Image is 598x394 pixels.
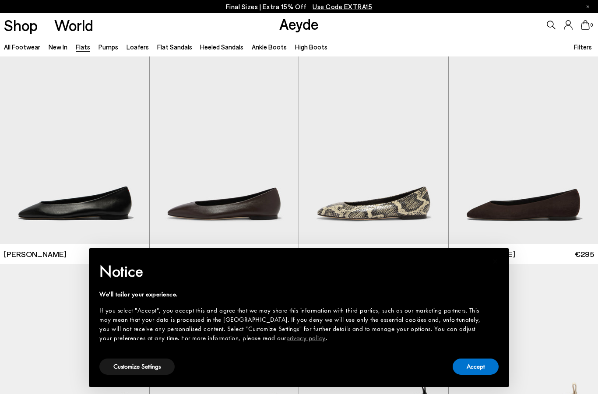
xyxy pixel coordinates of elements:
span: €295 [575,249,594,260]
a: World [54,18,93,33]
a: Loafers [127,43,149,51]
p: Final Sizes | Extra 15% Off [226,1,373,12]
a: Ankle Boots [252,43,287,51]
span: 0 [590,23,594,28]
a: Flat Sandals [157,43,192,51]
a: privacy policy [286,334,326,342]
a: High Boots [295,43,327,51]
button: Customize Settings [99,359,175,375]
div: We'll tailor your experience. [99,290,485,299]
span: × [492,254,498,268]
img: Ellie Almond-Toe Flats [299,56,448,244]
a: Heeled Sandals [200,43,243,51]
a: 0 [581,20,590,30]
a: New In [49,43,67,51]
a: All Footwear [4,43,40,51]
img: Ellie Almond-Toe Flats [150,56,299,244]
a: Shop [4,18,38,33]
button: Accept [453,359,499,375]
button: Close this notice [485,251,506,272]
a: Flats [76,43,90,51]
span: Filters [574,43,592,51]
h2: Notice [99,260,485,283]
a: Aeyde [279,14,319,33]
div: If you select "Accept", you accept this and agree that we may share this information with third p... [99,306,485,343]
span: Navigate to /collections/ss25-final-sizes [313,3,372,11]
span: [PERSON_NAME] [4,249,67,260]
a: Pumps [98,43,118,51]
